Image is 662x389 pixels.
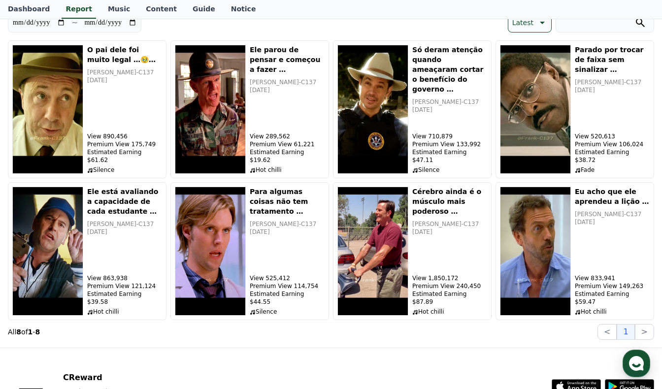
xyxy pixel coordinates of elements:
p: View 833,941 [575,274,650,282]
img: Para algumas coisas não tem tratamento … [175,187,246,316]
p: Fade [575,166,650,174]
p: [PERSON_NAME]-C137 [250,220,325,228]
p: [PERSON_NAME]-C137 [250,78,325,86]
p: View 863,938 [87,274,162,282]
p: Premium View 240,450 [412,282,487,290]
a: Home [3,307,65,332]
p: Estimated Earning $61.62 [87,148,162,164]
p: Hot chilli [575,308,650,316]
p: Estimated Earning $47.11 [412,148,487,164]
p: Estimated Earning $39.58 [87,290,162,306]
p: Estimated Earning $59.47 [575,290,650,306]
img: Eu acho que ele aprendeu a lição … [500,187,571,316]
p: Latest [512,16,533,30]
p: [DATE] [575,86,650,94]
p: Premium View 61,221 [250,140,325,148]
p: Estimated Earning $19.62 [250,148,325,164]
button: Cérebro ainda é o músculo mais poderoso … Cérebro ainda é o músculo mais poderoso … [PERSON_NAME]... [333,182,492,320]
p: [DATE] [250,86,325,94]
img: Parado por trocar de faixa sem sinalizar … [500,45,571,174]
button: 1 [617,324,634,340]
p: View 890,456 [87,132,162,140]
p: [DATE] [87,228,162,236]
p: [PERSON_NAME]-C137 [412,98,487,106]
a: Settings [127,307,189,332]
p: Silence [412,166,487,174]
button: O pai dele foi muito legal …🥹… O pai dele foi muito legal …🥹… [PERSON_NAME]-C137 [DATE] View 890,... [8,40,166,178]
h5: Eu acho que ele aprendeu a lição … [575,187,650,206]
button: Eu acho que ele aprendeu a lição … Eu acho que ele aprendeu a lição … [PERSON_NAME]-C137 [DATE] V... [496,182,654,320]
p: Premium View 114,754 [250,282,325,290]
p: View 525,412 [250,274,325,282]
p: [DATE] [412,106,487,114]
p: Hot chilli [87,308,162,316]
img: Só deram atenção quando ameaçaram cortar o benefício do governo … [337,45,408,174]
p: [PERSON_NAME]-C137 [575,210,650,218]
button: > [635,324,654,340]
strong: 8 [16,328,21,336]
p: CReward [63,372,228,384]
img: Cérebro ainda é o músculo mais poderoso … [337,187,408,316]
p: Estimated Earning $87.89 [412,290,487,306]
span: Home [25,322,42,330]
p: Premium View 133,992 [412,140,487,148]
p: [DATE] [412,228,487,236]
p: View 520,613 [575,132,650,140]
p: [DATE] [250,228,325,236]
p: Silence [250,308,325,316]
p: Premium View 106,024 [575,140,650,148]
a: Messages [65,307,127,332]
button: Só deram atenção quando ameaçaram cortar o benefício do governo … Só deram atenção quando ameaçar... [333,40,492,178]
img: Ele está avaliando a capacidade de cada estudante … [12,187,83,316]
p: Premium View 175,749 [87,140,162,148]
p: [PERSON_NAME]-C137 [575,78,650,86]
strong: 1 [28,328,33,336]
p: Premium View 121,124 [87,282,162,290]
p: View 289,562 [250,132,325,140]
h5: Só deram atenção quando ameaçaram cortar o benefício do governo … [412,45,487,94]
p: Silence [87,166,162,174]
button: Ele parou de pensar e começou a fazer … Ele parou de pensar e começou a fazer … [PERSON_NAME]-C13... [170,40,329,178]
p: Hot chilli [250,166,325,174]
button: Para algumas coisas não tem tratamento … Para algumas coisas não tem tratamento … [PERSON_NAME]-C... [170,182,329,320]
h5: Ele parou de pensar e começou a fazer … [250,45,325,74]
p: [PERSON_NAME]-C137 [87,68,162,76]
p: Premium View 149,263 [575,282,650,290]
span: Settings [146,322,170,330]
p: [PERSON_NAME]-C137 [87,220,162,228]
p: View 710,879 [412,132,487,140]
span: Messages [82,323,111,330]
button: Parado por trocar de faixa sem sinalizar … Parado por trocar de faixa sem sinalizar … [PERSON_NAM... [496,40,654,178]
h5: Parado por trocar de faixa sem sinalizar … [575,45,650,74]
p: [DATE] [87,76,162,84]
p: Estimated Earning $38.72 [575,148,650,164]
button: Latest [508,13,552,32]
h5: Para algumas coisas não tem tratamento … [250,187,325,216]
p: [DATE] [575,218,650,226]
p: Hot chilli [412,308,487,316]
img: O pai dele foi muito legal …🥹… [12,45,83,174]
h5: Cérebro ainda é o músculo mais poderoso … [412,187,487,216]
strong: 8 [35,328,40,336]
p: ~ [71,17,78,29]
p: All of - [8,327,40,337]
img: Ele parou de pensar e começou a fazer … [175,45,246,174]
button: < [597,324,617,340]
p: View 1,850,172 [412,274,487,282]
p: Estimated Earning $44.55 [250,290,325,306]
button: Ele está avaliando a capacidade de cada estudante … Ele está avaliando a capacidade de cada estud... [8,182,166,320]
p: [PERSON_NAME]-C137 [412,220,487,228]
h5: O pai dele foi muito legal …🥹… [87,45,162,65]
h5: Ele está avaliando a capacidade de cada estudante … [87,187,162,216]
